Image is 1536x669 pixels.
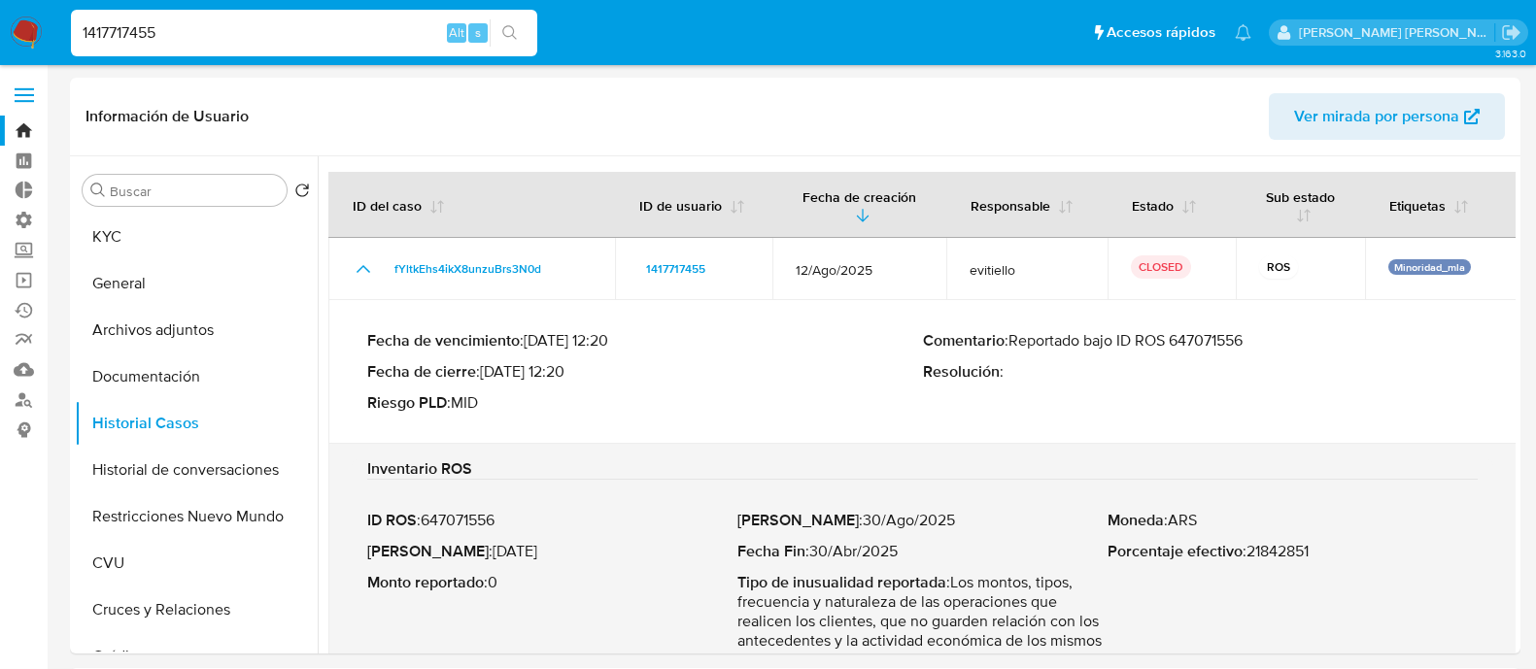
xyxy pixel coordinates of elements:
[75,214,318,260] button: KYC
[75,353,318,400] button: Documentación
[75,586,318,633] button: Cruces y Relaciones
[1299,23,1495,42] p: emmanuel.vitiello@mercadolibre.com
[75,307,318,353] button: Archivos adjuntos
[90,183,106,198] button: Buscar
[1501,22,1521,43] a: Salir
[71,20,537,46] input: Buscar usuario o caso...
[1235,24,1251,41] a: Notificaciones
[1294,93,1459,140] span: Ver mirada por persona
[490,19,529,47] button: search-icon
[110,183,279,200] input: Buscar
[1269,93,1505,140] button: Ver mirada por persona
[449,23,464,42] span: Alt
[75,447,318,493] button: Historial de conversaciones
[75,540,318,586] button: CVU
[75,260,318,307] button: General
[294,183,310,204] button: Volver al orden por defecto
[75,493,318,540] button: Restricciones Nuevo Mundo
[1107,22,1215,43] span: Accesos rápidos
[475,23,481,42] span: s
[75,400,318,447] button: Historial Casos
[85,107,249,126] h1: Información de Usuario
